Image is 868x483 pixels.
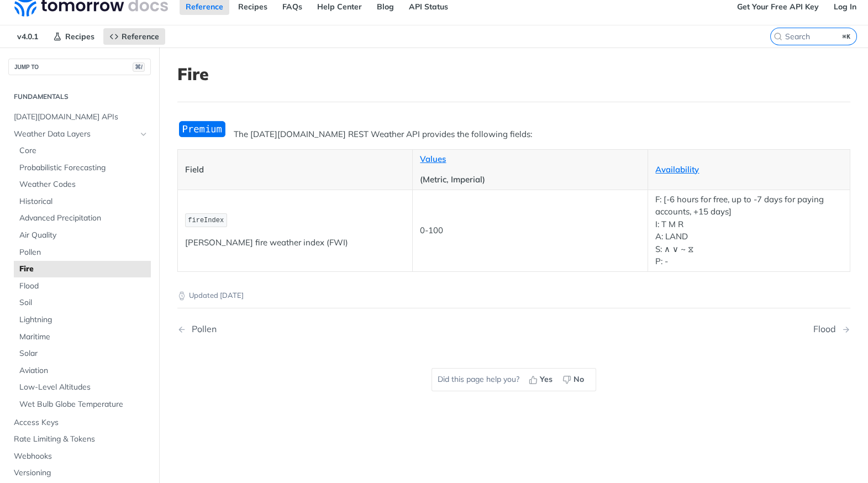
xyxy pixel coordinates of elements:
[19,365,148,376] span: Aviation
[185,164,406,176] p: Field
[14,345,151,362] a: Solar
[420,174,640,186] p: (Metric, Imperial)
[14,295,151,311] a: Soil
[19,348,148,359] span: Solar
[14,363,151,379] a: Aviation
[19,332,148,343] span: Maritime
[19,145,148,156] span: Core
[133,62,145,72] span: ⌘/
[14,451,148,462] span: Webhooks
[19,382,148,393] span: Low-Level Altitudes
[19,247,148,258] span: Pollen
[14,312,151,328] a: Lightning
[14,379,151,396] a: Low-Level Altitudes
[177,128,850,141] p: The [DATE][DOMAIN_NAME] REST Weather API provides the following fields:
[19,162,148,174] span: Probabilistic Forecasting
[19,297,148,308] span: Soil
[14,396,151,413] a: Wet Bulb Globe Temperature
[8,59,151,75] button: JUMP TO⌘/
[8,109,151,125] a: [DATE][DOMAIN_NAME] APIs
[559,371,590,388] button: No
[840,31,854,42] kbd: ⌘K
[122,32,159,41] span: Reference
[47,28,101,45] a: Recipes
[19,281,148,292] span: Flood
[14,468,148,479] span: Versioning
[14,129,136,140] span: Weather Data Layers
[19,230,148,241] span: Air Quality
[185,237,406,249] p: [PERSON_NAME] fire weather index (FWI)
[655,164,699,175] a: Availability
[186,324,217,334] div: Pollen
[65,32,94,41] span: Recipes
[813,324,841,334] div: Flood
[19,196,148,207] span: Historical
[8,431,151,448] a: Rate Limiting & Tokens
[14,434,148,445] span: Rate Limiting & Tokens
[14,227,151,244] a: Air Quality
[14,176,151,193] a: Weather Codes
[8,448,151,465] a: Webhooks
[14,244,151,261] a: Pollen
[14,210,151,227] a: Advanced Precipitation
[540,374,553,385] span: Yes
[8,414,151,431] a: Access Keys
[14,143,151,159] a: Core
[8,92,151,102] h2: Fundamentals
[103,28,165,45] a: Reference
[14,193,151,210] a: Historical
[19,264,148,275] span: Fire
[139,130,148,139] button: Hide subpages for Weather Data Layers
[19,399,148,410] span: Wet Bulb Globe Temperature
[177,324,466,334] a: Previous Page: Pollen
[420,154,446,164] a: Values
[11,28,44,45] span: v4.0.1
[8,126,151,143] a: Weather Data LayersHide subpages for Weather Data Layers
[432,368,596,391] div: Did this page help you?
[177,290,850,301] p: Updated [DATE]
[14,261,151,277] a: Fire
[188,217,224,224] span: fireIndex
[574,374,584,385] span: No
[420,224,640,237] p: 0-100
[14,278,151,295] a: Flood
[14,160,151,176] a: Probabilistic Forecasting
[14,112,148,123] span: [DATE][DOMAIN_NAME] APIs
[655,193,842,268] p: F: [-6 hours for free, up to -7 days for paying accounts, +15 days] I: T M R A: LAND S: ∧ ∨ ~ ⧖ P: -
[19,314,148,326] span: Lightning
[14,329,151,345] a: Maritime
[19,213,148,224] span: Advanced Precipitation
[14,417,148,428] span: Access Keys
[19,179,148,190] span: Weather Codes
[525,371,559,388] button: Yes
[177,64,850,84] h1: Fire
[813,324,850,334] a: Next Page: Flood
[8,465,151,481] a: Versioning
[774,32,782,41] svg: Search
[177,313,850,345] nav: Pagination Controls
